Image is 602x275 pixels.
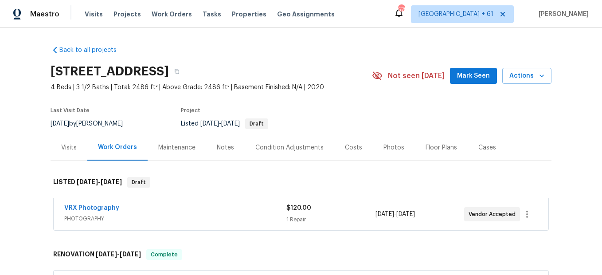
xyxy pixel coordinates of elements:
span: Geo Assignments [277,10,335,19]
span: Project [181,108,200,113]
span: [DATE] [101,179,122,185]
span: PHOTOGRAPHY [64,214,286,223]
span: - [96,251,141,257]
span: Mark Seen [457,71,490,82]
h6: RENOVATION [53,249,141,260]
span: [DATE] [221,121,240,127]
span: - [200,121,240,127]
span: [DATE] [51,121,69,127]
span: Complete [147,250,181,259]
span: Tasks [203,11,221,17]
span: Listed [181,121,268,127]
span: Draft [128,178,149,187]
div: Condition Adjustments [255,143,324,152]
div: Visits [61,143,77,152]
button: Copy Address [169,63,185,79]
h6: LISTED [53,177,122,188]
div: Notes [217,143,234,152]
div: 1 Repair [286,215,375,224]
span: Draft [246,121,267,126]
span: [GEOGRAPHIC_DATA] + 61 [418,10,493,19]
div: Costs [345,143,362,152]
div: Photos [383,143,404,152]
div: Cases [478,143,496,152]
span: Vendor Accepted [469,210,519,219]
span: Visits [85,10,103,19]
div: LISTED [DATE]-[DATE]Draft [51,168,551,196]
span: Actions [509,71,544,82]
span: Projects [113,10,141,19]
div: Maintenance [158,143,195,152]
h2: [STREET_ADDRESS] [51,67,169,76]
div: 575 [398,5,404,14]
span: [DATE] [77,179,98,185]
div: by [PERSON_NAME] [51,118,133,129]
div: Floor Plans [426,143,457,152]
span: Work Orders [152,10,192,19]
span: 4 Beds | 3 1/2 Baths | Total: 2486 ft² | Above Grade: 2486 ft² | Basement Finished: N/A | 2020 [51,83,372,92]
div: Work Orders [98,143,137,152]
span: [DATE] [375,211,394,217]
span: Maestro [30,10,59,19]
span: Properties [232,10,266,19]
span: - [77,179,122,185]
span: [DATE] [396,211,415,217]
span: [DATE] [200,121,219,127]
div: RENOVATION [DATE]-[DATE]Complete [51,240,551,269]
span: [PERSON_NAME] [535,10,589,19]
span: [DATE] [120,251,141,257]
span: $120.00 [286,205,311,211]
a: Back to all projects [51,46,136,55]
button: Actions [502,68,551,84]
span: Last Visit Date [51,108,90,113]
button: Mark Seen [450,68,497,84]
span: [DATE] [96,251,117,257]
span: - [375,210,415,219]
span: Not seen [DATE] [388,71,445,80]
a: VRX Photography [64,205,119,211]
